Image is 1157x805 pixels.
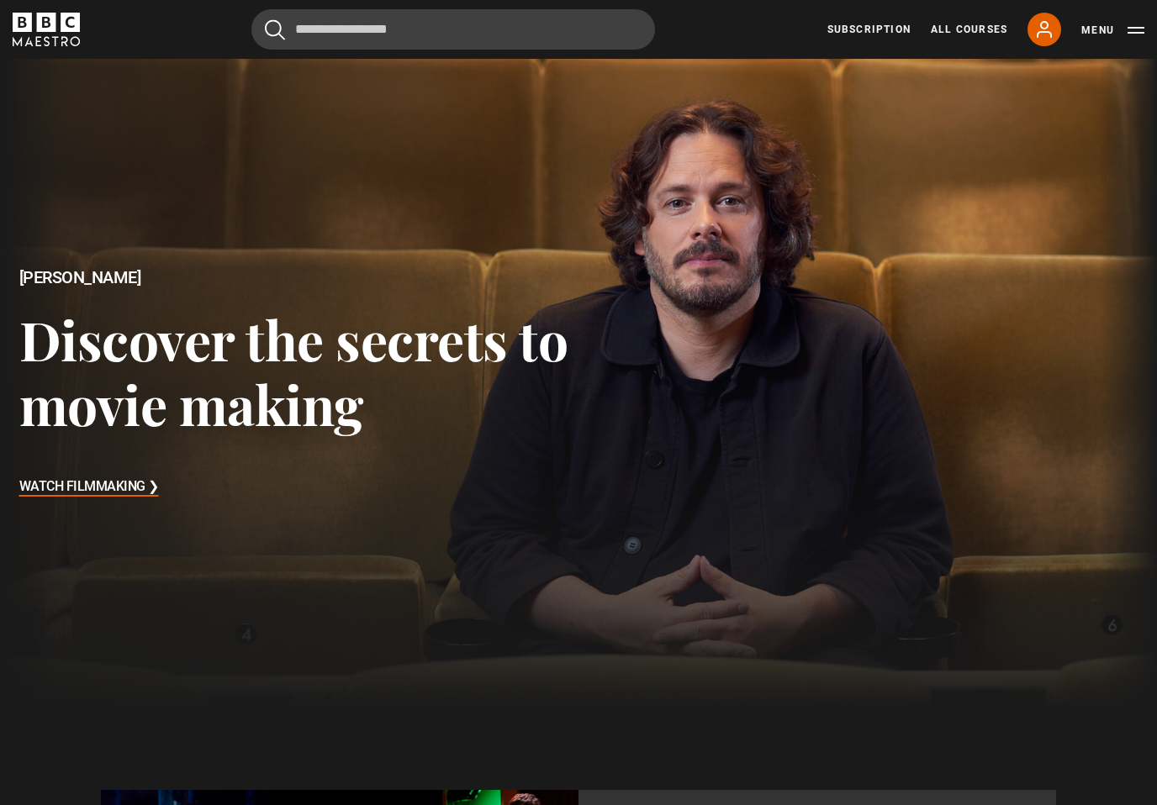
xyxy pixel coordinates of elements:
[1081,22,1144,39] button: Toggle navigation
[19,475,159,500] h3: Watch Filmmaking ❯
[19,307,579,437] h3: Discover the secrets to movie making
[931,22,1007,37] a: All Courses
[827,22,911,37] a: Subscription
[251,9,655,50] input: Search
[13,13,80,46] svg: BBC Maestro
[19,268,579,287] h2: [PERSON_NAME]
[265,19,285,40] button: Submit the search query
